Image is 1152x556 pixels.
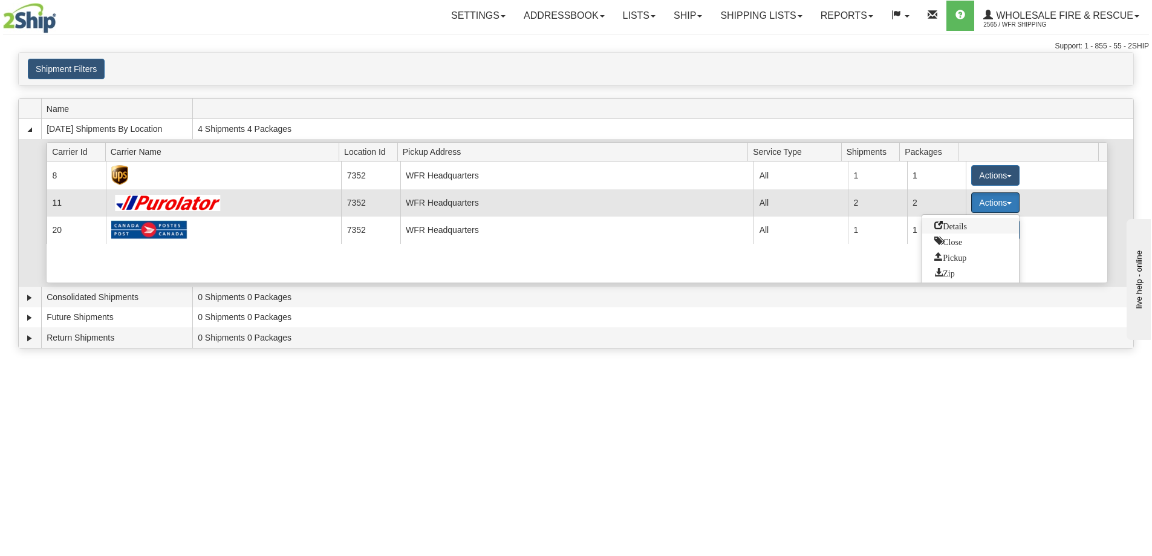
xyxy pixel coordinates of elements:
[24,123,36,136] a: Collapse
[341,162,400,189] td: 7352
[47,189,105,217] td: 11
[848,217,906,244] td: 1
[111,165,128,185] img: UPS
[192,327,1133,348] td: 0 Shipments 0 Packages
[3,3,56,33] img: logo2565.jpg
[753,162,848,189] td: All
[400,162,754,189] td: WFR Headquarters
[847,142,900,161] span: Shipments
[52,142,105,161] span: Carrier Id
[934,237,962,245] span: Close
[907,189,966,217] td: 2
[3,41,1149,51] div: Support: 1 - 855 - 55 - 2SHIP
[614,1,665,31] a: Lists
[922,218,1019,234] a: Go to Details view
[993,10,1133,21] span: WHOLESALE FIRE & RESCUE
[753,142,841,161] span: Service Type
[983,19,1074,31] span: 2565 / WFR Shipping
[192,287,1133,307] td: 0 Shipments 0 Packages
[934,252,966,261] span: Pickup
[753,217,848,244] td: All
[907,162,966,189] td: 1
[934,221,967,229] span: Details
[111,195,226,211] img: Purolator
[41,307,192,328] td: Future Shipments
[24,292,36,304] a: Expand
[47,217,105,244] td: 20
[922,265,1019,281] a: Zip and Download All Shipping Documents
[848,162,906,189] td: 1
[344,142,397,161] span: Location Id
[515,1,614,31] a: Addressbook
[971,165,1020,186] button: Actions
[934,268,954,276] span: Zip
[400,217,754,244] td: WFR Headquarters
[47,99,192,118] span: Name
[24,332,36,344] a: Expand
[24,312,36,324] a: Expand
[442,1,515,31] a: Settings
[41,287,192,307] td: Consolidated Shipments
[111,220,187,240] img: Canada Post
[812,1,882,31] a: Reports
[341,189,400,217] td: 7352
[403,142,748,161] span: Pickup Address
[753,189,848,217] td: All
[41,119,192,139] td: [DATE] Shipments By Location
[400,189,754,217] td: WFR Headquarters
[111,142,339,161] span: Carrier Name
[9,10,112,19] div: live help - online
[41,327,192,348] td: Return Shipments
[1124,216,1151,339] iframe: chat widget
[47,162,105,189] td: 8
[711,1,811,31] a: Shipping lists
[971,192,1020,213] button: Actions
[922,281,1019,296] a: Print or Download All Shipping Documents in one file
[974,1,1148,31] a: WHOLESALE FIRE & RESCUE 2565 / WFR Shipping
[922,249,1019,265] a: Request a carrier pickup
[192,119,1133,139] td: 4 Shipments 4 Packages
[192,307,1133,328] td: 0 Shipments 0 Packages
[341,217,400,244] td: 7352
[907,217,966,244] td: 1
[848,189,906,217] td: 2
[28,59,105,79] button: Shipment Filters
[922,234,1019,249] a: Close this group
[665,1,711,31] a: Ship
[905,142,958,161] span: Packages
